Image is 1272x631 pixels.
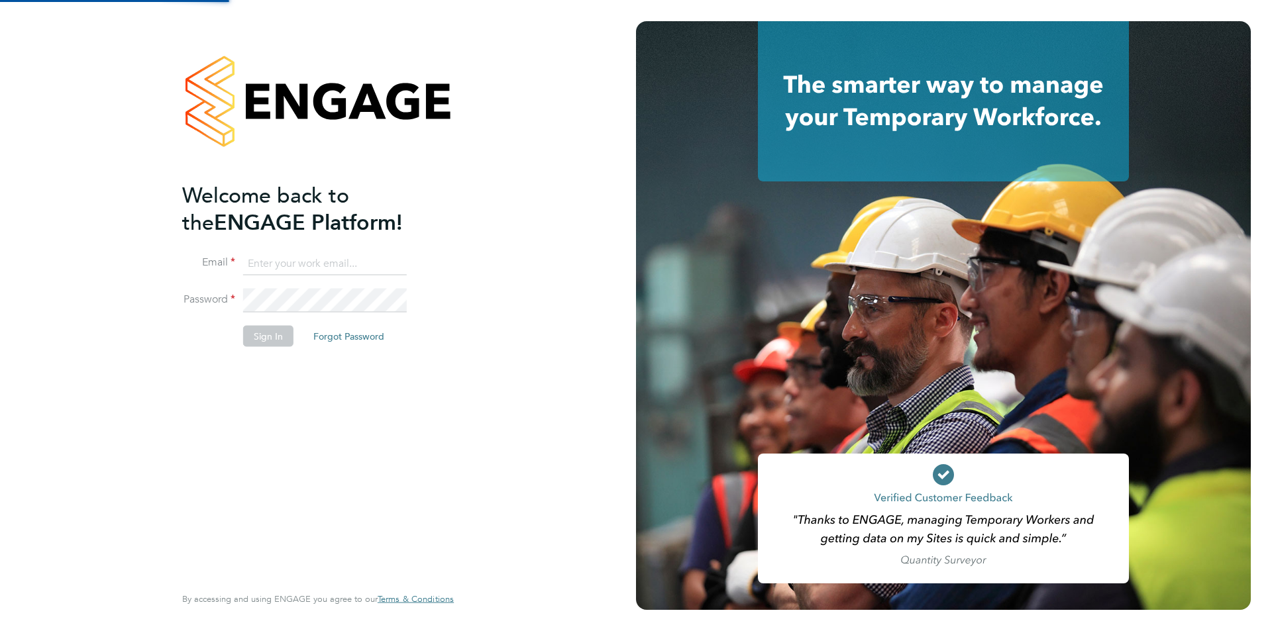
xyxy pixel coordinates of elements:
span: By accessing and using ENGAGE you agree to our [182,593,454,605]
span: Welcome back to the [182,182,349,235]
h2: ENGAGE Platform! [182,181,441,236]
label: Email [182,256,235,269]
button: Forgot Password [303,326,395,347]
input: Enter your work email... [243,252,407,275]
span: Terms & Conditions [378,593,454,605]
a: Terms & Conditions [378,594,454,605]
label: Password [182,293,235,307]
button: Sign In [243,326,293,347]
